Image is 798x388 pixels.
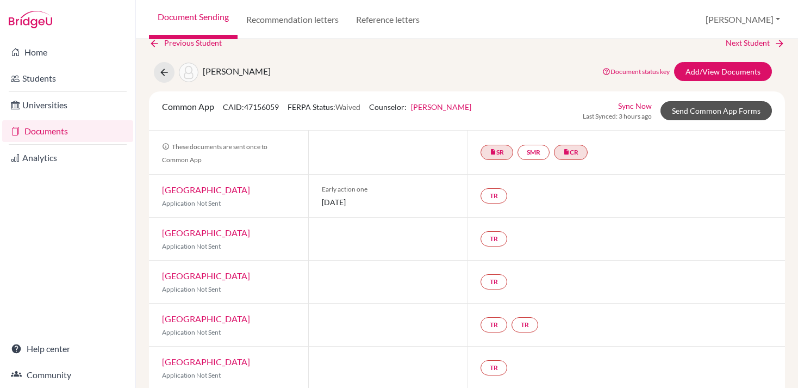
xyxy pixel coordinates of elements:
[481,145,513,160] a: insert_drive_fileSR
[162,285,221,293] span: Application Not Sent
[411,102,471,112] a: [PERSON_NAME]
[162,356,250,367] a: [GEOGRAPHIC_DATA]
[2,338,133,360] a: Help center
[2,67,133,89] a: Students
[554,145,588,160] a: insert_drive_fileCR
[322,196,454,208] span: [DATE]
[481,317,507,332] a: TR
[335,102,360,112] span: Waived
[512,317,538,332] a: TR
[322,184,454,194] span: Early action one
[563,149,570,155] i: insert_drive_file
[618,100,652,112] a: Sync Now
[2,364,133,386] a: Community
[481,360,507,375] a: TR
[9,11,52,28] img: Bridge-U
[162,313,250,324] a: [GEOGRAPHIC_DATA]
[162,101,214,112] span: Common App
[726,37,785,49] a: Next Student
[162,184,250,195] a: [GEOGRAPHIC_DATA]
[518,145,550,160] a: SMR
[162,242,221,250] span: Application Not Sent
[481,188,507,204] a: TR
[288,102,360,112] span: FERPA Status:
[602,67,670,76] a: Document status key
[149,37,230,49] a: Previous Student
[660,101,772,120] a: Send Common App Forms
[162,371,221,379] span: Application Not Sent
[2,41,133,63] a: Home
[223,102,279,112] span: CAID: 47156059
[162,199,221,207] span: Application Not Sent
[162,143,267,164] span: These documents are sent once to Common App
[481,231,507,247] a: TR
[162,328,221,336] span: Application Not Sent
[490,149,496,155] i: insert_drive_file
[2,94,133,116] a: Universities
[203,66,271,76] span: [PERSON_NAME]
[369,102,471,112] span: Counselor:
[481,274,507,290] a: TR
[2,147,133,169] a: Analytics
[701,9,785,30] button: [PERSON_NAME]
[674,62,772,81] a: Add/View Documents
[2,120,133,142] a: Documents
[162,270,250,281] a: [GEOGRAPHIC_DATA]
[162,227,250,238] a: [GEOGRAPHIC_DATA]
[583,112,652,121] span: Last Synced: 3 hours ago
